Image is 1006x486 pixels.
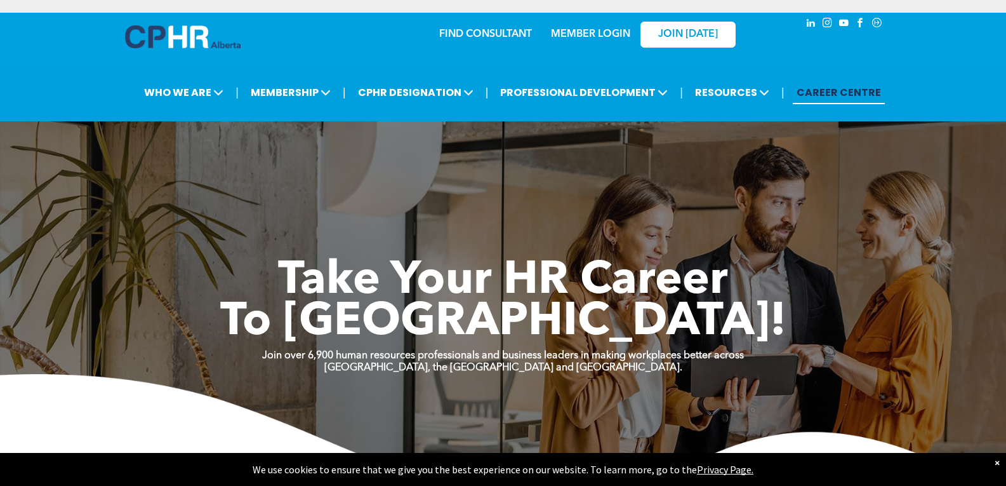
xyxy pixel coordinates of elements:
strong: [GEOGRAPHIC_DATA], the [GEOGRAPHIC_DATA] and [GEOGRAPHIC_DATA]. [324,363,682,373]
li: | [781,79,784,105]
li: | [486,79,489,105]
a: youtube [837,16,851,33]
a: Privacy Page. [697,463,753,476]
li: | [680,79,683,105]
a: linkedin [804,16,818,33]
span: PROFESSIONAL DEVELOPMENT [496,81,672,104]
a: instagram [821,16,835,33]
a: CAREER CENTRE [793,81,885,104]
span: WHO WE ARE [140,81,227,104]
a: Social network [870,16,884,33]
span: MEMBERSHIP [247,81,334,104]
span: Take Your HR Career [278,259,728,304]
strong: Join over 6,900 human resources professionals and business leaders in making workplaces better ac... [262,351,744,361]
div: Dismiss notification [995,456,1000,469]
span: JOIN [DATE] [658,29,718,41]
a: FIND CONSULTANT [439,29,532,39]
img: A blue and white logo for cp alberta [125,25,241,48]
li: | [343,79,346,105]
a: JOIN [DATE] [640,22,736,48]
span: RESOURCES [691,81,773,104]
a: facebook [854,16,868,33]
a: MEMBER LOGIN [551,29,630,39]
span: CPHR DESIGNATION [354,81,477,104]
li: | [235,79,239,105]
span: To [GEOGRAPHIC_DATA]! [220,300,786,346]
